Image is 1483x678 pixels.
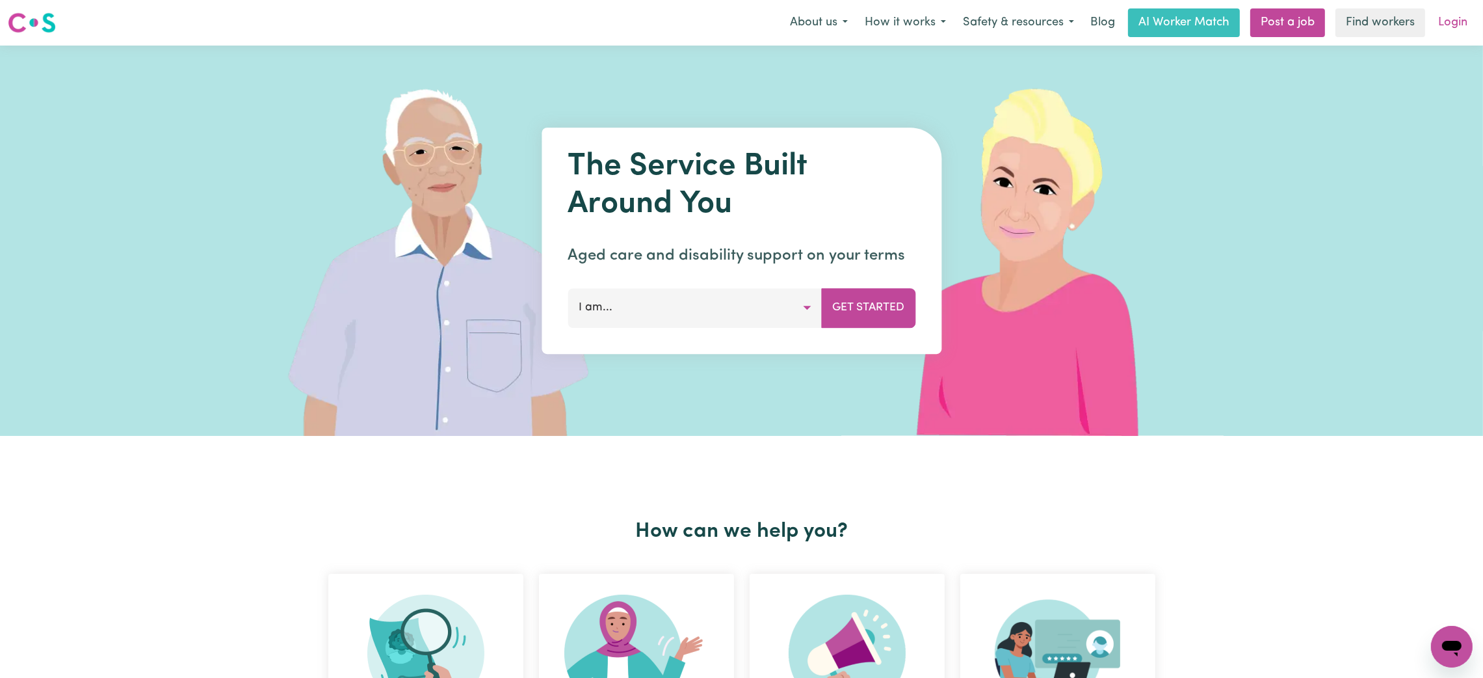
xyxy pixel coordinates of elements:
a: AI Worker Match [1128,8,1240,37]
a: Post a job [1250,8,1325,37]
h2: How can we help you? [321,519,1163,544]
button: About us [781,9,856,36]
a: Find workers [1335,8,1425,37]
h1: The Service Built Around You [568,148,915,223]
p: Aged care and disability support on your terms [568,244,915,267]
img: Careseekers logo [8,11,56,34]
button: I am... [568,288,822,327]
a: Blog [1083,8,1123,37]
a: Login [1430,8,1475,37]
button: How it works [856,9,954,36]
button: Get Started [821,288,915,327]
a: Careseekers logo [8,8,56,38]
button: Safety & resources [954,9,1083,36]
iframe: Button to launch messaging window, conversation in progress [1431,626,1473,668]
